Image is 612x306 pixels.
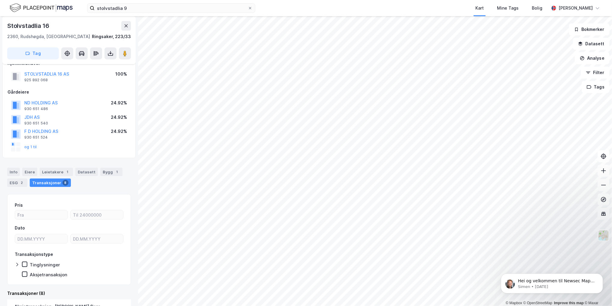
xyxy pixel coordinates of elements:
div: Mine Tags [497,4,519,12]
div: Bygg [100,168,123,176]
div: Bolig [532,4,542,12]
input: Til 24000000 [71,210,123,219]
div: Datasett [75,168,98,176]
div: Stolvstadlia 16 [7,21,50,31]
div: Info [7,168,20,176]
div: 24.92% [111,114,127,121]
div: 24.92% [111,99,127,106]
div: Tinglysninger [30,262,60,268]
div: Leietakere [40,168,73,176]
div: Gårdeiere [8,88,131,96]
div: Aksjetransaksjon [30,272,67,277]
input: Søk på adresse, matrikkel, gårdeiere, leietakere eller personer [95,4,248,13]
input: Fra [15,210,68,219]
button: Analyse [575,52,610,64]
input: DD.MM.YYYY [15,234,68,243]
div: Transaksjoner (8) [7,290,131,297]
a: OpenStreetMap [523,301,553,305]
div: 1 [114,169,120,175]
a: Improve this map [554,301,584,305]
div: Eiere [22,168,37,176]
div: 2 [19,180,25,186]
iframe: Intercom notifications message [492,261,612,303]
div: ESG [7,178,27,187]
div: Transaksjonstype [15,251,53,258]
div: 1 [65,169,71,175]
div: [PERSON_NAME] [559,4,593,12]
div: Pris [15,202,23,209]
input: DD.MM.YYYY [71,234,123,243]
div: 930 651 524 [24,135,48,140]
button: Filter [581,67,610,79]
div: Kart [475,4,484,12]
button: Datasett [573,38,610,50]
div: 8 [62,180,68,186]
button: Tags [582,81,610,93]
div: 100% [115,70,127,78]
div: 24.92% [111,128,127,135]
button: Bokmerker [569,23,610,35]
div: 930 651 540 [24,121,48,126]
div: 925 892 068 [24,78,48,82]
a: Mapbox [506,301,522,305]
img: Z [598,230,609,241]
div: 2360, Rudshøgda, [GEOGRAPHIC_DATA] [7,33,90,40]
div: Dato [15,224,25,232]
div: Transaksjoner [30,178,71,187]
button: Tag [7,47,59,59]
div: Ringsaker, 223/33 [92,33,131,40]
img: logo.f888ab2527a4732fd821a326f86c7f29.svg [10,3,73,13]
div: 930 651 486 [24,106,48,111]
